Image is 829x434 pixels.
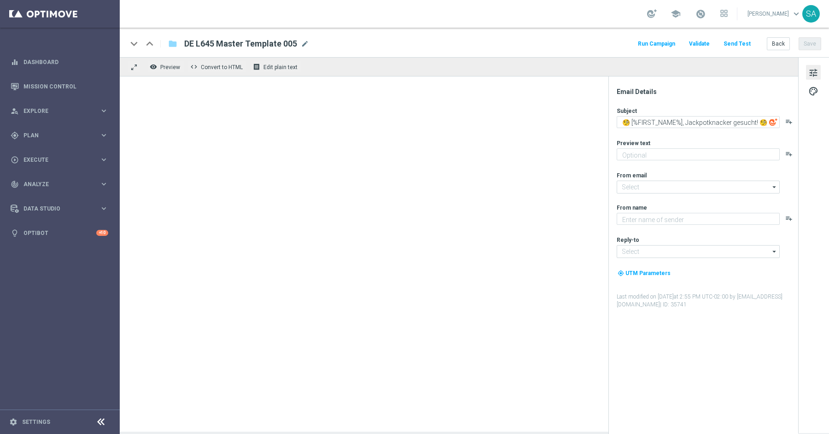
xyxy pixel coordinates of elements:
i: keyboard_arrow_right [99,180,108,188]
span: UTM Parameters [625,270,671,276]
button: play_circle_outline Execute keyboard_arrow_right [10,156,109,164]
label: Reply-to [617,236,639,244]
span: tune [808,67,818,79]
span: Analyze [23,182,99,187]
button: playlist_add [785,118,793,125]
label: Preview text [617,140,650,147]
button: my_location UTM Parameters [617,268,671,278]
div: +10 [96,230,108,236]
i: person_search [11,107,19,115]
button: Run Campaign [636,38,677,50]
span: Convert to HTML [201,64,243,70]
input: Select [617,245,780,258]
i: settings [9,418,18,426]
i: my_location [618,270,624,276]
a: Mission Control [23,74,108,99]
i: play_circle_outline [11,156,19,164]
button: remove_red_eye Preview [147,61,184,73]
button: Validate [688,38,711,50]
i: lightbulb [11,229,19,237]
i: track_changes [11,180,19,188]
button: folder [167,36,178,51]
span: code [190,63,198,70]
div: Plan [11,131,99,140]
div: SA [802,5,820,23]
span: Preview [160,64,180,70]
a: Dashboard [23,50,108,74]
div: Execute [11,156,99,164]
i: keyboard_arrow_right [99,131,108,140]
button: tune [806,65,821,80]
span: Explore [23,108,99,114]
div: Dashboard [11,50,108,74]
button: equalizer Dashboard [10,59,109,66]
span: Edit plain text [263,64,298,70]
span: | ID: 35741 [660,301,687,308]
button: gps_fixed Plan keyboard_arrow_right [10,132,109,139]
span: school [671,9,681,19]
i: arrow_drop_down [770,181,779,193]
div: Explore [11,107,99,115]
span: keyboard_arrow_down [791,9,801,19]
div: Data Studio [11,205,99,213]
label: From name [617,204,647,211]
button: receipt Edit plain text [251,61,302,73]
div: Mission Control [11,74,108,99]
div: Analyze [11,180,99,188]
label: Last modified on [DATE] at 2:55 PM UTC-02:00 by [EMAIL_ADDRESS][DOMAIN_NAME] [617,293,797,309]
span: Data Studio [23,206,99,211]
i: keyboard_arrow_right [99,155,108,164]
label: From email [617,172,647,179]
a: Optibot [23,221,96,245]
div: Optibot [11,221,108,245]
button: playlist_add [785,150,793,158]
i: remove_red_eye [150,63,157,70]
button: code Convert to HTML [188,61,247,73]
span: Plan [23,133,99,138]
label: Subject [617,107,637,115]
button: person_search Explore keyboard_arrow_right [10,107,109,115]
button: Data Studio keyboard_arrow_right [10,205,109,212]
span: palette [808,85,818,97]
i: gps_fixed [11,131,19,140]
button: palette [806,83,821,98]
a: Settings [22,419,50,425]
img: optiGenie.svg [769,118,777,126]
input: Select [617,181,780,194]
span: Execute [23,157,99,163]
button: track_changes Analyze keyboard_arrow_right [10,181,109,188]
i: arrow_drop_down [770,246,779,258]
button: playlist_add [785,215,793,222]
button: Back [767,37,790,50]
span: mode_edit [301,40,309,48]
span: Validate [689,41,710,47]
button: Send Test [722,38,752,50]
i: equalizer [11,58,19,66]
i: folder [168,38,177,49]
span: DE L645 Master Template 005 [184,38,297,49]
a: [PERSON_NAME]keyboard_arrow_down [747,7,802,21]
i: keyboard_arrow_right [99,106,108,115]
div: Email Details [617,88,797,96]
button: lightbulb Optibot +10 [10,229,109,237]
button: Save [799,37,821,50]
i: receipt [253,63,260,70]
button: Mission Control [10,83,109,90]
i: keyboard_arrow_right [99,204,108,213]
